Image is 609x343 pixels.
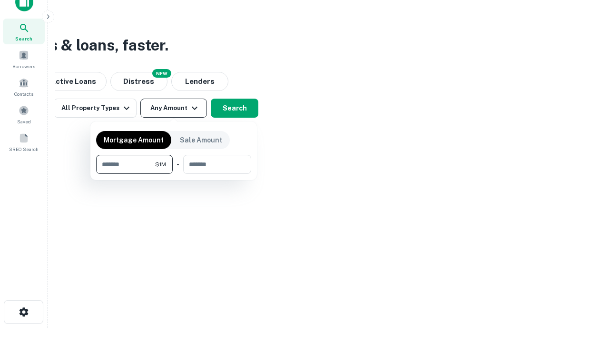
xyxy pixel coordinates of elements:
div: - [177,155,179,174]
p: Sale Amount [180,135,222,145]
span: $1M [155,160,166,169]
iframe: Chat Widget [561,267,609,313]
p: Mortgage Amount [104,135,164,145]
